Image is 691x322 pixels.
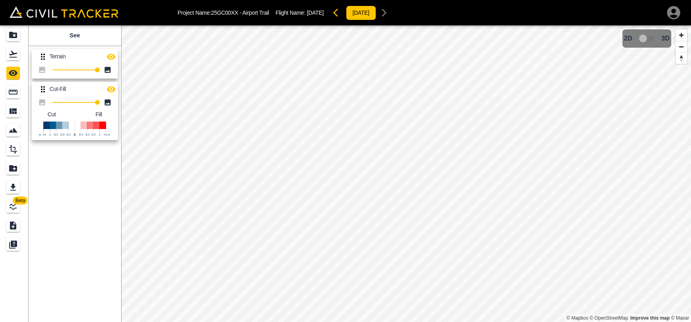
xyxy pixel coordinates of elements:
p: Project Name: 25GC00XX - Airport Trail [178,10,269,16]
canvas: Map [121,25,691,322]
a: Mapbox [566,315,588,321]
button: Reset bearing to north [676,52,687,64]
a: Maxar [671,315,689,321]
img: Civil Tracker [10,6,118,17]
button: [DATE] [346,6,376,20]
p: Flight Name: [276,10,324,16]
a: OpenStreetMap [590,315,628,321]
button: Zoom in [676,29,687,41]
span: [DATE] [307,10,324,16]
span: 3D [662,35,670,42]
span: 3D model not uploaded yet [635,31,658,46]
button: Zoom out [676,41,687,52]
span: 2D [624,35,632,42]
a: Map feedback [630,315,670,321]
